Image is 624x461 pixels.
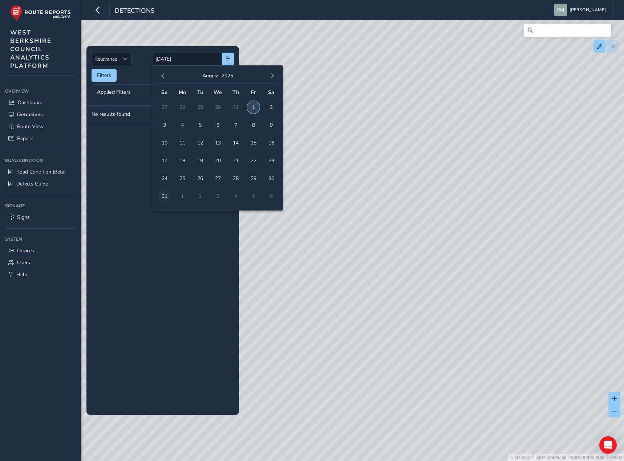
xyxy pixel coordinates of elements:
span: 28 [229,172,242,185]
span: Signs [17,214,30,221]
span: 23 [265,154,277,167]
span: 31 [158,190,171,203]
div: Overview [5,86,76,97]
span: Th [232,89,239,96]
button: [PERSON_NAME] [554,4,608,16]
a: Devices [5,245,76,257]
span: Help [16,271,27,278]
span: 12 [194,136,206,149]
img: diamond-layout [554,4,567,16]
span: 20 [211,154,224,167]
span: Repairs [17,135,34,142]
div: Signage [5,200,76,211]
span: 1 [247,101,260,114]
div: Road Condition [5,155,76,166]
span: 17 [158,154,171,167]
a: Repairs [5,132,76,144]
span: 29 [247,172,260,185]
a: Road Condition (Beta) [5,166,76,178]
span: Applied Filters [97,90,131,95]
span: 3 [158,119,171,131]
a: Dashboard [5,97,76,109]
span: 27 [211,172,224,185]
span: 15 [247,136,260,149]
span: 4 [176,119,189,131]
span: 24 [158,172,171,185]
a: Users [5,257,76,269]
div: Sort by Date [119,53,131,65]
span: 9 [265,119,277,131]
a: Detections [5,109,76,121]
a: Help [5,269,76,281]
span: [PERSON_NAME] [570,4,606,16]
span: Dashboard [18,99,42,106]
span: 21 [229,154,242,167]
span: 11 [176,136,189,149]
span: 30 [265,172,277,185]
a: Route View [5,121,76,132]
span: Devices [17,247,34,254]
span: Detections [17,111,43,118]
a: Signs [5,211,76,223]
a: Defects Guide [5,178,76,190]
span: Defects Guide [16,180,48,187]
span: 5 [194,119,206,131]
span: 10 [158,136,171,149]
span: 8 [247,119,260,131]
span: 6 [211,119,224,131]
span: 22 [247,154,260,167]
button: August [202,72,219,79]
span: Road Condition (Beta) [16,168,66,175]
img: rr logo [10,5,71,21]
span: 19 [194,154,206,167]
div: Open Intercom Messenger [599,436,617,454]
span: 7 [229,119,242,131]
span: Fr [251,89,256,96]
span: Sa [268,89,274,96]
span: 2 [265,101,277,114]
span: WEST BERKSHIRE COUNCIL ANALYTICS PLATFORM [10,28,52,70]
div: System [5,234,76,245]
span: 14 [229,136,242,149]
button: Filters [92,69,117,82]
span: 18 [176,154,189,167]
span: Users [17,259,30,266]
span: 25 [176,172,189,185]
span: Tu [197,89,203,96]
span: Relevance [92,53,119,65]
td: No results found [86,106,239,123]
span: We [214,89,222,96]
span: 13 [211,136,224,149]
span: Mo [179,89,186,96]
span: 26 [194,172,206,185]
span: Route View [17,123,44,130]
span: Detections [115,6,155,16]
input: Search [524,24,611,37]
button: 2025 [222,72,233,79]
span: 16 [265,136,277,149]
span: Su [161,89,167,96]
